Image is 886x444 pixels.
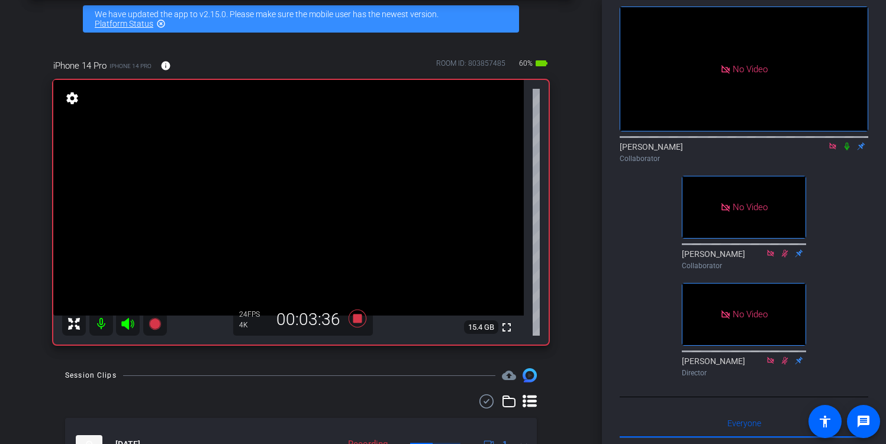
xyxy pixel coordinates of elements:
img: Session clips [523,368,537,382]
span: 60% [517,54,534,73]
div: [PERSON_NAME] [620,141,868,164]
span: FPS [247,310,260,318]
span: Everyone [727,419,761,427]
mat-icon: fullscreen [500,320,514,334]
span: No Video [733,63,768,74]
span: iPhone 14 Pro [109,62,152,70]
mat-icon: accessibility [818,414,832,429]
span: Destinations for your clips [502,368,516,382]
mat-icon: cloud_upload [502,368,516,382]
div: 24 [239,310,269,319]
div: Collaborator [682,260,806,271]
div: ROOM ID: 803857485 [436,58,505,75]
div: 4K [239,320,269,330]
mat-icon: message [856,414,871,429]
span: No Video [733,308,768,319]
div: Session Clips [65,369,117,381]
div: 00:03:36 [269,310,348,330]
span: 15.4 GB [464,320,498,334]
mat-icon: info [160,60,171,71]
a: Platform Status [95,19,153,28]
div: [PERSON_NAME] [682,355,806,378]
div: [PERSON_NAME] [682,248,806,271]
div: Director [682,368,806,378]
mat-icon: battery_std [534,56,549,70]
span: iPhone 14 Pro [53,59,107,72]
span: No Video [733,202,768,213]
mat-icon: highlight_off [156,19,166,28]
div: Collaborator [620,153,868,164]
div: We have updated the app to v2.15.0. Please make sure the mobile user has the newest version. [83,5,519,33]
mat-icon: settings [64,91,80,105]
